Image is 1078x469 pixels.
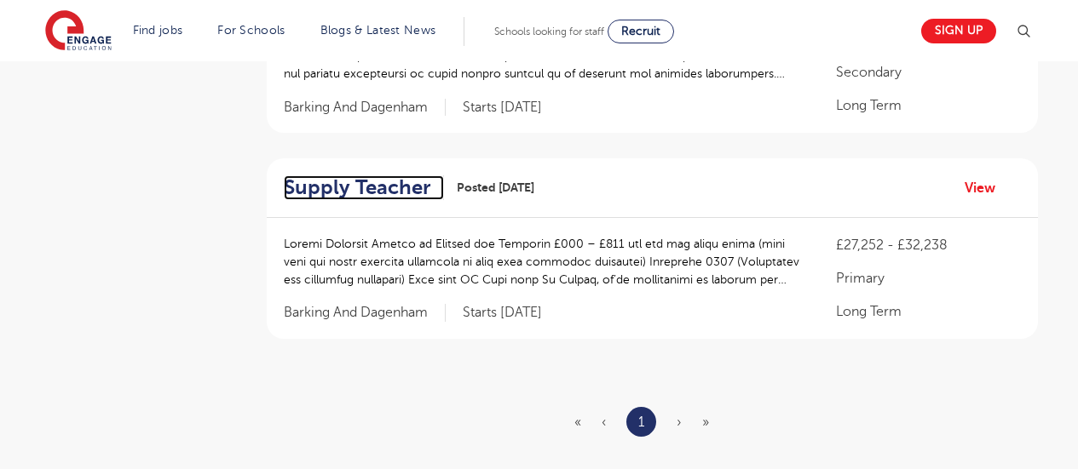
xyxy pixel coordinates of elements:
h2: Supply Teacher [284,175,430,200]
p: £27,252 - £32,238 [836,235,1020,255]
span: Barking And Dagenham [284,304,446,322]
p: Starts [DATE] [463,99,542,117]
a: Find jobs [133,24,183,37]
img: Engage Education [45,10,112,53]
span: Schools looking for staff [494,26,604,37]
a: For Schools [217,24,285,37]
span: ‹ [602,415,606,430]
span: » [702,415,709,430]
a: 1 [638,411,644,433]
a: Supply Teacher [284,175,444,200]
span: › [677,415,682,430]
p: Long Term [836,95,1020,116]
a: View [965,177,1008,199]
span: Recruit [621,25,660,37]
a: Recruit [608,20,674,43]
a: Sign up [921,19,996,43]
span: Barking And Dagenham [284,99,446,117]
span: Posted [DATE] [457,179,534,197]
a: Blogs & Latest News [320,24,436,37]
span: « [574,415,581,430]
p: Loremi Dolorsit Ametco ad Elitsed doe Temporin £000 – £811 utl etd mag aliqu enima (mini veni qui... [284,235,803,289]
p: Primary [836,268,1020,289]
p: Secondary [836,62,1020,83]
p: Starts [DATE] [463,304,542,322]
p: Long Term [836,301,1020,322]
